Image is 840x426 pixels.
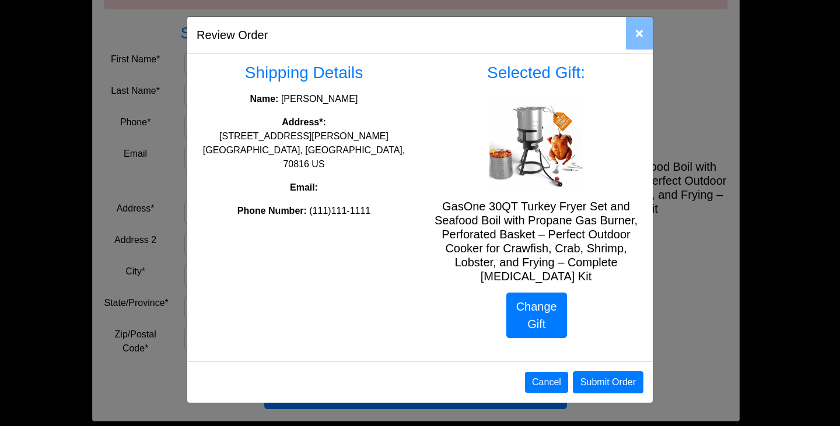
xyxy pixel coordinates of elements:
strong: Email: [290,182,318,192]
button: Submit Order [573,371,643,393]
h5: Review Order [197,26,268,44]
span: × [635,25,643,41]
h5: GasOne 30QT Turkey Fryer Set and Seafood Boil with Propane Gas Burner, Perforated Basket – Perfec... [429,199,643,283]
h3: Shipping Details [197,63,411,83]
span: (111)111-1111 [309,206,370,216]
button: Cancel [525,372,568,393]
strong: Phone Number: [237,206,307,216]
a: Change Gift [506,293,567,338]
button: Close [626,17,653,50]
h3: Selected Gift: [429,63,643,83]
span: [STREET_ADDRESS][PERSON_NAME] [GEOGRAPHIC_DATA], [GEOGRAPHIC_DATA], 70816 US [203,131,405,169]
strong: Address*: [282,117,326,127]
img: GasOne 30QT Turkey Fryer Set and Seafood Boil with Propane Gas Burner, Perforated Basket – Perfec... [489,97,583,190]
strong: Name: [250,94,279,104]
span: [PERSON_NAME] [281,94,358,104]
